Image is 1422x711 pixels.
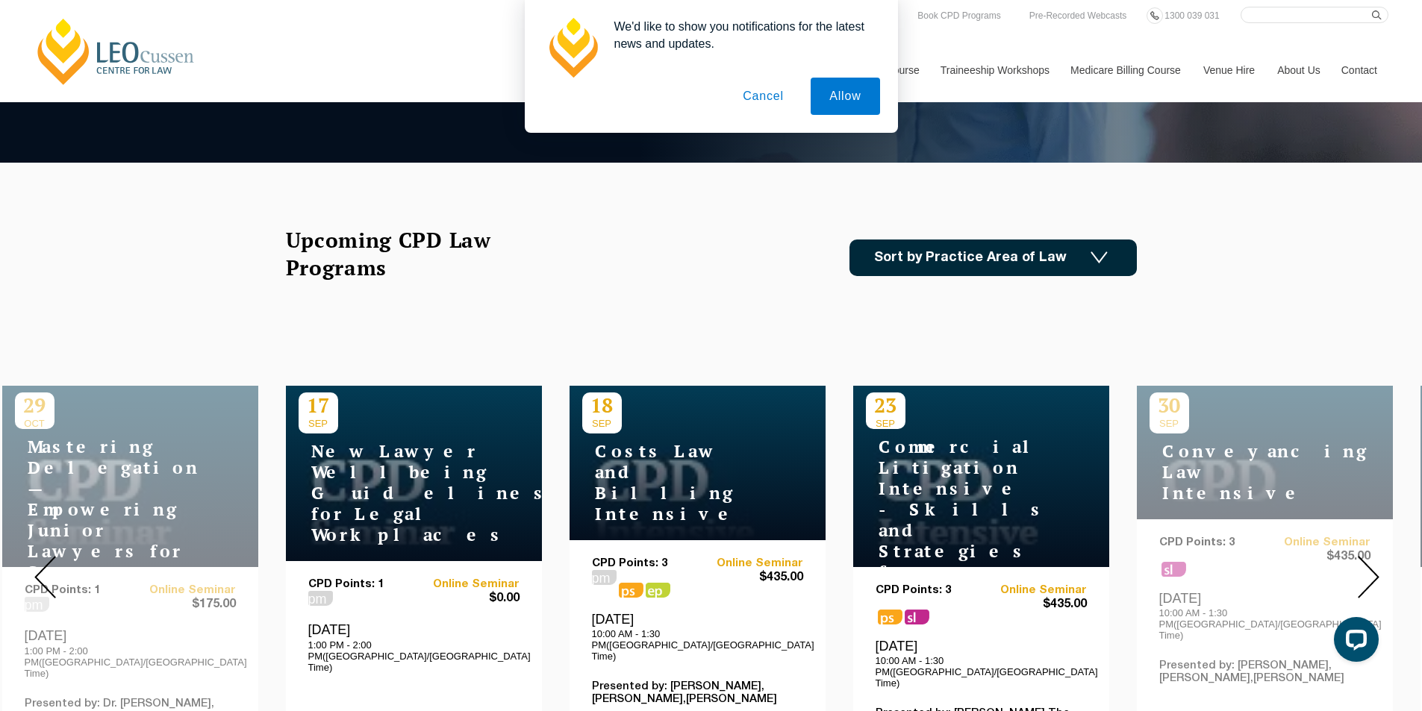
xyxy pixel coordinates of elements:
[582,418,622,429] span: SEP
[878,610,902,624] span: ps
[602,18,880,52] div: We'd like to show you notifications for the latest news and updates.
[414,578,520,591] a: Online Seminar
[697,570,803,586] span: $435.00
[876,638,1087,689] div: [DATE]
[308,591,333,606] span: pm
[981,584,1087,597] a: Online Seminar
[849,239,1137,276] a: Sort by Practice Area of Law
[981,597,1087,613] span: $435.00
[1091,251,1108,264] img: Icon
[1358,556,1379,598] img: Next
[697,557,803,570] a: Online Seminar
[414,591,520,607] span: $0.00
[866,418,905,429] span: SEP
[308,621,520,672] div: [DATE]
[866,392,905,418] p: 23
[876,655,1087,689] p: 10:00 AM - 1:30 PM([GEOGRAPHIC_DATA]/[GEOGRAPHIC_DATA] Time)
[299,441,485,545] h4: New Lawyer Wellbeing Guidelines for Legal Workplaces
[308,639,520,673] p: 1:00 PM - 2:00 PM([GEOGRAPHIC_DATA]/[GEOGRAPHIC_DATA] Time)
[592,680,803,706] p: Presented by: [PERSON_NAME],[PERSON_NAME],[PERSON_NAME]
[1322,611,1385,674] iframe: LiveChat chat widget
[299,418,338,429] span: SEP
[876,584,982,597] p: CPD Points: 3
[592,557,698,570] p: CPD Points: 3
[905,610,929,624] span: sl
[592,628,803,662] p: 10:00 AM - 1:30 PM([GEOGRAPHIC_DATA]/[GEOGRAPHIC_DATA] Time)
[811,78,879,115] button: Allow
[308,578,414,591] p: CPD Points: 1
[582,392,622,418] p: 18
[724,78,802,115] button: Cancel
[582,441,769,524] h4: Costs Law and Billing Intensive
[543,18,602,78] img: notification icon
[592,611,803,662] div: [DATE]
[299,392,338,418] p: 17
[866,436,1053,666] h4: Commercial Litigation Intensive - Skills and Strategies for Success in Commercial Disputes
[646,583,670,598] span: ps
[592,570,617,585] span: pm
[619,583,643,598] span: ps
[286,226,528,281] h2: Upcoming CPD Law Programs
[34,556,56,598] img: Prev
